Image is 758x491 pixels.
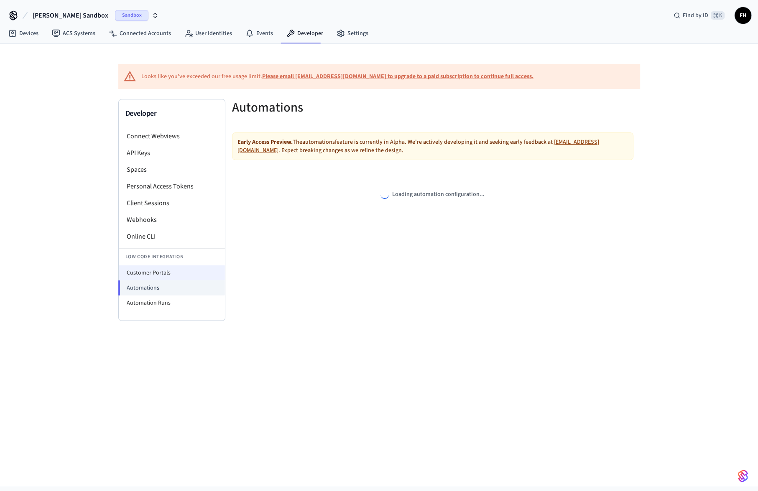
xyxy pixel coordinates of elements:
li: API Keys [119,145,225,161]
li: Automation Runs [119,295,225,310]
span: [PERSON_NAME] Sandbox [33,10,108,20]
li: Connect Webviews [119,128,225,145]
img: SeamLogoGradient.69752ec5.svg [738,469,748,483]
div: Loading automation configuration... [380,190,485,199]
div: The automations feature is currently in Alpha. We're actively developing it and seeking early fee... [232,132,633,160]
li: Webhooks [119,211,225,228]
li: Automations [118,280,225,295]
span: FH [735,8,750,23]
li: Customer Portals [119,265,225,280]
strong: Early Access Preview. [237,138,293,146]
div: Looks like you've exceeded our free usage limit. [141,72,533,81]
li: Spaces [119,161,225,178]
a: Developer [280,26,330,41]
a: Devices [2,26,45,41]
span: Find by ID [683,11,708,20]
div: Find by ID⌘ K [667,8,731,23]
li: Online CLI [119,228,225,245]
li: Personal Access Tokens [119,178,225,195]
h3: Developer [125,108,218,120]
a: ACS Systems [45,26,102,41]
h5: Automations [232,99,428,116]
a: [EMAIL_ADDRESS][DOMAIN_NAME] [237,138,599,155]
a: Please email [EMAIL_ADDRESS][DOMAIN_NAME] to upgrade to a paid subscription to continue full access. [262,72,533,81]
a: Events [239,26,280,41]
li: Client Sessions [119,195,225,211]
span: ⌘ K [711,11,725,20]
span: Sandbox [115,10,148,21]
a: Connected Accounts [102,26,178,41]
a: User Identities [178,26,239,41]
a: Settings [330,26,375,41]
button: FH [735,7,751,24]
li: Low Code Integration [119,248,225,265]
